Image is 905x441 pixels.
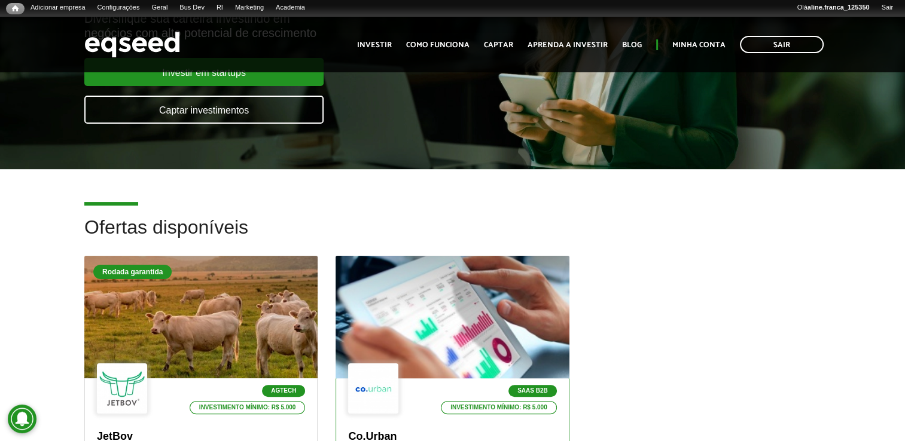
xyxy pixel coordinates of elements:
p: Investimento mínimo: R$ 5.000 [190,401,306,414]
a: Blog [622,41,642,49]
a: Configurações [92,3,146,13]
a: Como funciona [406,41,470,49]
a: Minha conta [672,41,726,49]
a: Adicionar empresa [25,3,92,13]
a: Bus Dev [173,3,211,13]
a: Sair [740,36,824,53]
a: Marketing [229,3,270,13]
a: Aprenda a investir [528,41,608,49]
strong: aline.franca_125350 [808,4,870,11]
img: EqSeed [84,29,180,60]
p: Agtech [262,385,305,397]
p: Investimento mínimo: R$ 5.000 [441,401,557,414]
a: Oláaline.franca_125350 [791,3,876,13]
a: Início [6,3,25,14]
p: SaaS B2B [508,385,557,397]
a: Sair [875,3,899,13]
div: Rodada garantida [93,265,172,279]
a: Geral [145,3,173,13]
a: Academia [270,3,311,13]
h2: Ofertas disponíveis [84,217,821,256]
span: Início [12,4,19,13]
a: Captar investimentos [84,96,324,124]
a: RI [211,3,229,13]
a: Captar [484,41,513,49]
a: Investir [357,41,392,49]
